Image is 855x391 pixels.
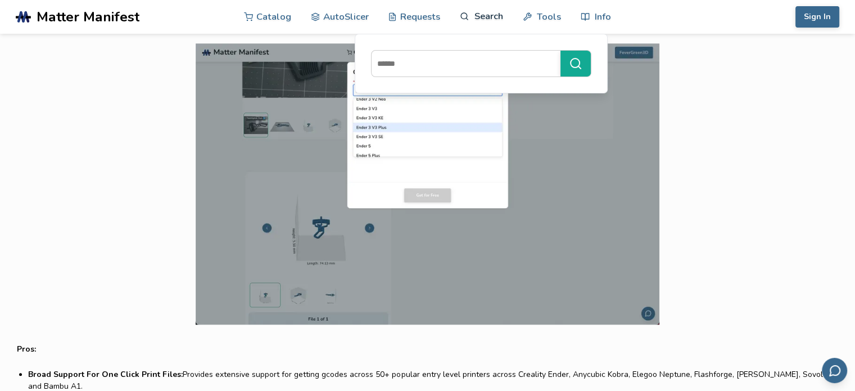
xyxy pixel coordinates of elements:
button: Send feedback via email [822,358,847,383]
strong: Pros: [17,344,36,354]
button: Sign In [795,6,839,28]
strong: Broad Support For One Click Print Files: [28,369,183,380]
span: Matter Manifest [37,9,139,25]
